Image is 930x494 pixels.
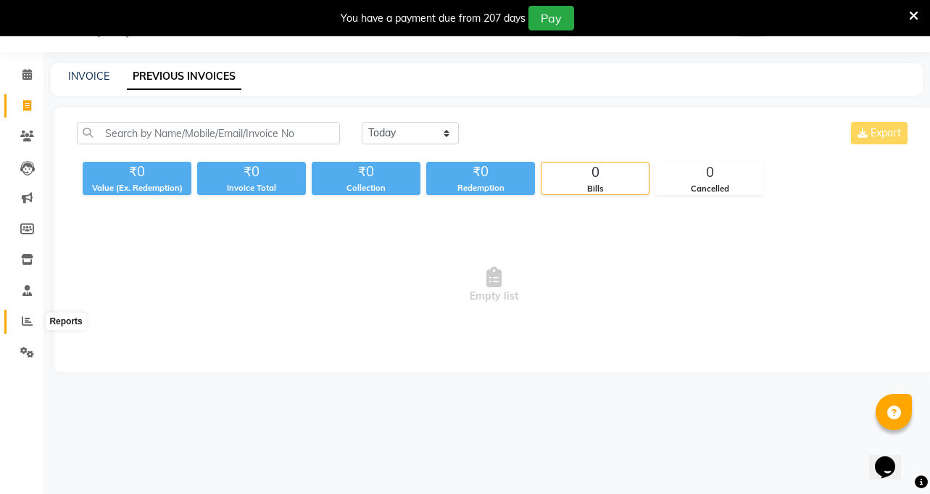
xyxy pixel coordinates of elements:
[528,6,574,30] button: Pay
[541,183,649,195] div: Bills
[541,162,649,183] div: 0
[77,213,910,358] span: Empty list
[312,162,420,182] div: ₹0
[656,162,763,183] div: 0
[426,162,535,182] div: ₹0
[312,182,420,194] div: Collection
[197,182,306,194] div: Invoice Total
[656,183,763,195] div: Cancelled
[197,162,306,182] div: ₹0
[77,122,340,144] input: Search by Name/Mobile/Email/Invoice No
[127,64,241,90] a: PREVIOUS INVOICES
[426,182,535,194] div: Redemption
[83,182,191,194] div: Value (Ex. Redemption)
[68,70,109,83] a: INVOICE
[83,162,191,182] div: ₹0
[341,11,526,26] div: You have a payment due from 207 days
[869,436,916,479] iframe: chat widget
[46,313,86,330] div: Reports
